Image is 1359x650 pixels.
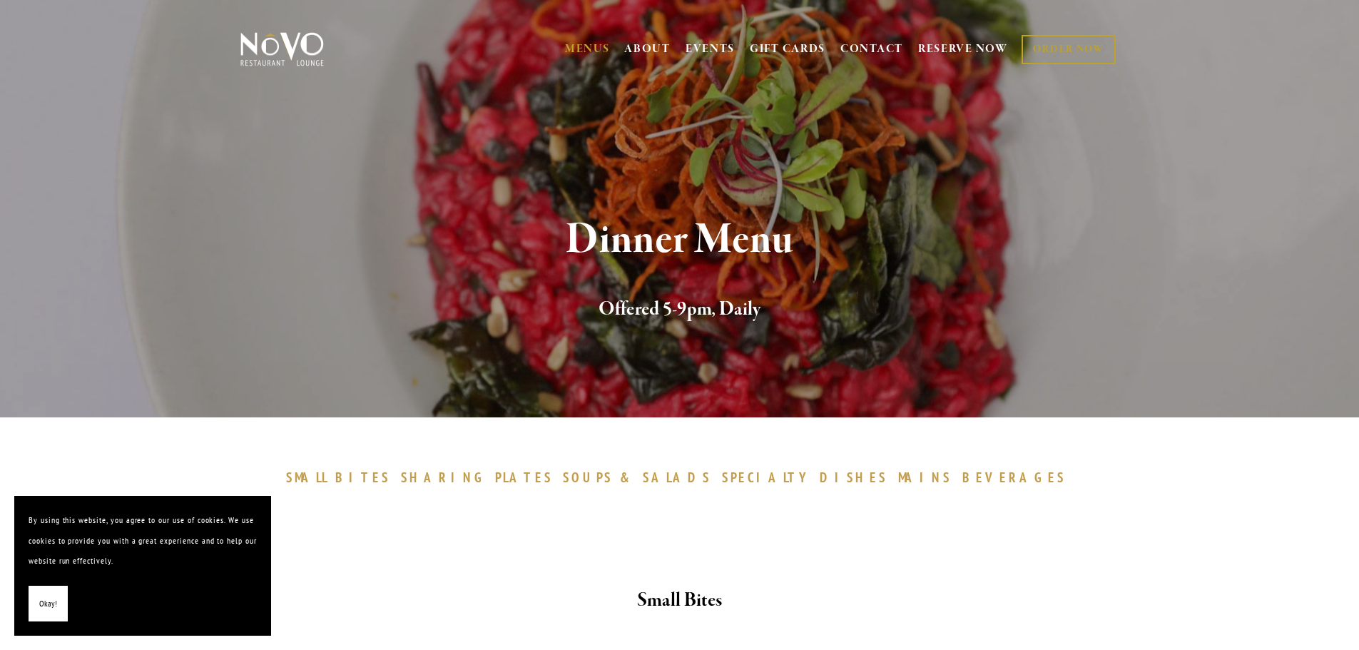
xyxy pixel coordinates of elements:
[563,469,613,486] span: SOUPS
[722,469,895,486] a: SPECIALTYDISHES
[624,42,671,56] a: ABOUT
[14,496,271,636] section: Cookie banner
[840,36,903,63] a: CONTACT
[401,469,559,486] a: SHARINGPLATES
[820,469,887,486] span: DISHES
[335,469,390,486] span: BITES
[563,469,718,486] a: SOUPS&SALADS
[495,469,553,486] span: PLATES
[1022,35,1115,64] a: ORDER NOW
[637,588,722,613] strong: Small Bites
[918,36,1008,63] a: RESERVE NOW
[264,217,1096,263] h1: Dinner Menu
[286,469,398,486] a: SMALLBITES
[962,469,1074,486] a: BEVERAGES
[238,31,327,67] img: Novo Restaurant &amp; Lounge
[401,469,488,486] span: SHARING
[39,594,57,614] span: Okay!
[643,469,711,486] span: SALADS
[264,295,1096,325] h2: Offered 5-9pm, Daily
[29,510,257,572] p: By using this website, you agree to our use of cookies. We use cookies to provide you with a grea...
[898,469,959,486] a: MAINS
[898,469,952,486] span: MAINS
[750,36,825,63] a: GIFT CARDS
[29,586,68,622] button: Okay!
[722,469,813,486] span: SPECIALTY
[620,469,636,486] span: &
[565,42,610,56] a: MENUS
[686,42,735,56] a: EVENTS
[286,469,329,486] span: SMALL
[962,469,1067,486] span: BEVERAGES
